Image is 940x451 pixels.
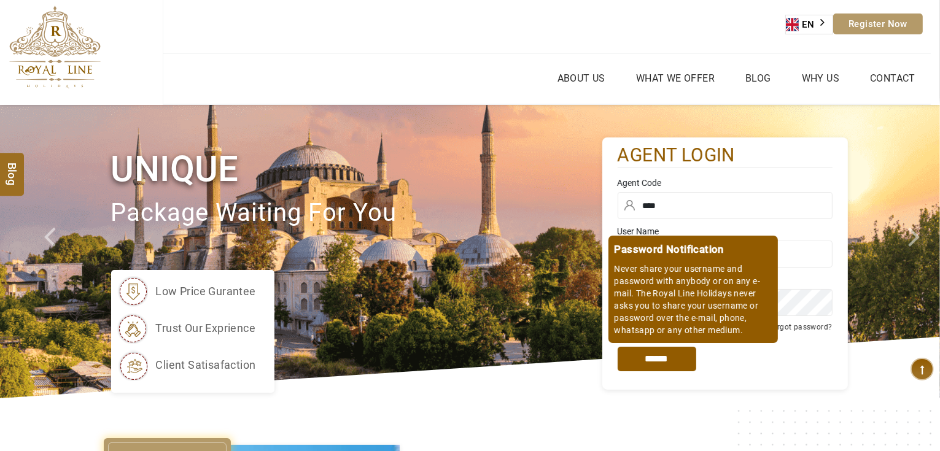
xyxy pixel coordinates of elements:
[785,15,833,34] aside: Language selected: English
[799,69,842,87] a: Why Us
[867,69,919,87] a: Contact
[117,276,256,307] li: low price gurantee
[768,323,832,331] a: Forgot password?
[111,193,602,234] p: package waiting for you
[786,15,833,34] a: EN
[633,69,718,87] a: What we Offer
[618,177,833,189] label: Agent Code
[4,162,20,172] span: Blog
[28,105,76,398] a: Check next prev
[9,6,101,88] img: The Royal Line Holidays
[618,274,833,286] label: Password
[785,15,833,34] div: Language
[618,225,833,237] label: User Name
[833,13,923,34] a: Register Now
[117,313,256,344] li: trust our exprience
[742,69,774,87] a: Blog
[554,69,608,87] a: About Us
[111,146,602,192] h1: Unique
[864,374,940,433] iframe: chat widget
[631,324,678,333] label: Remember me
[618,144,833,168] h2: agent login
[893,105,940,398] a: Check next image
[117,350,256,380] li: client satisafaction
